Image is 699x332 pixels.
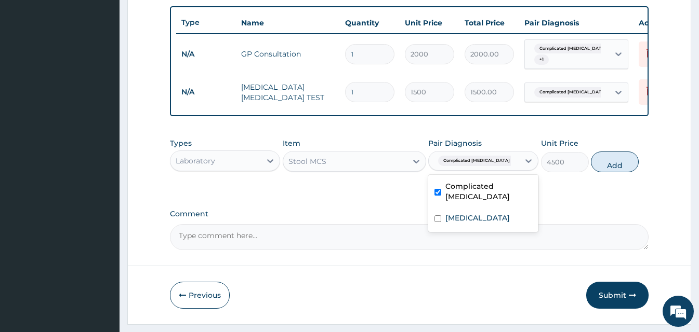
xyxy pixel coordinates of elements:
label: Unit Price [541,138,578,148]
label: Comment [170,210,649,218]
img: d_794563401_company_1708531726252_794563401 [19,52,42,78]
span: Complicated [MEDICAL_DATA] [438,156,515,166]
th: Unit Price [400,12,459,33]
th: Pair Diagnosis [519,12,634,33]
button: Submit [586,282,649,309]
label: Item [283,138,300,148]
td: [MEDICAL_DATA] [MEDICAL_DATA] TEST [236,77,340,108]
label: Types [170,139,192,148]
div: Stool MCS [288,156,326,167]
div: Chat with us now [54,58,175,72]
label: [MEDICAL_DATA] [445,213,510,223]
span: We're online! [60,100,143,204]
th: Quantity [340,12,400,33]
span: Complicated [MEDICAL_DATA] [534,87,611,98]
button: Previous [170,282,230,309]
th: Type [176,13,236,32]
div: Laboratory [176,156,215,166]
td: N/A [176,82,236,102]
textarea: Type your message and hit 'Enter' [5,222,198,258]
label: Complicated [MEDICAL_DATA] [445,181,532,202]
span: Complicated [MEDICAL_DATA] [534,44,611,54]
th: Name [236,12,340,33]
td: N/A [176,45,236,64]
button: Add [591,151,639,172]
th: Actions [634,12,685,33]
td: GP Consultation [236,44,340,64]
th: Total Price [459,12,519,33]
span: + 1 [534,54,549,65]
div: Minimize live chat window [170,5,195,30]
label: Pair Diagnosis [428,138,482,148]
